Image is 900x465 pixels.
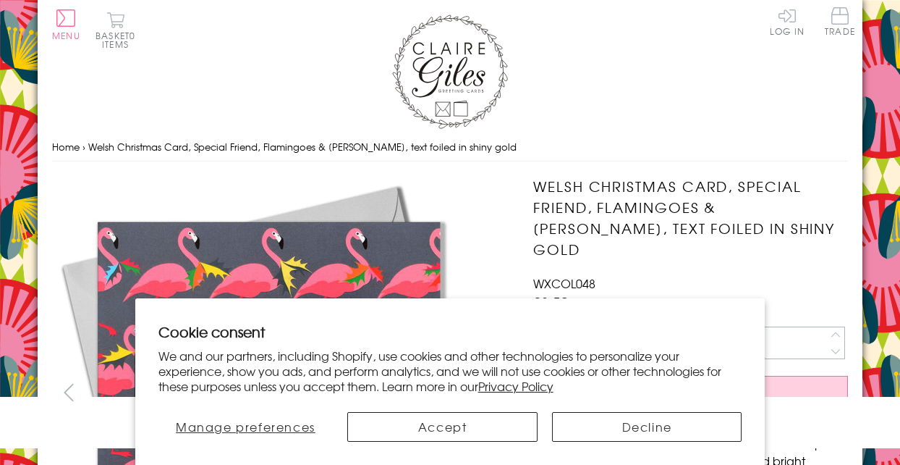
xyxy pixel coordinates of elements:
span: Welsh Christmas Card, Special Friend, Flamingoes & [PERSON_NAME], text foiled in shiny gold [88,140,517,154]
a: Log In [770,7,805,35]
a: Home [52,140,80,154]
span: WXCOL048 [533,275,595,292]
button: Decline [552,412,742,442]
h1: Welsh Christmas Card, Special Friend, Flamingoes & [PERSON_NAME], text foiled in shiny gold [533,176,848,259]
button: Basket0 items [95,12,135,49]
span: › [82,140,85,154]
span: Menu [52,29,80,42]
a: Trade [825,7,855,38]
span: £3.50 [533,292,569,312]
button: Menu [52,9,80,40]
span: Manage preferences [176,418,315,435]
span: Trade [825,7,855,35]
h2: Cookie consent [158,322,742,342]
a: Privacy Policy [478,377,553,395]
span: 0 items [102,29,135,51]
button: prev [52,376,85,409]
nav: breadcrumbs [52,133,848,162]
button: Manage preferences [158,412,334,442]
button: Accept [347,412,538,442]
p: We and our partners, including Shopify, use cookies and other technologies to personalize your ex... [158,348,742,393]
img: Claire Giles Greetings Cards [392,14,508,129]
